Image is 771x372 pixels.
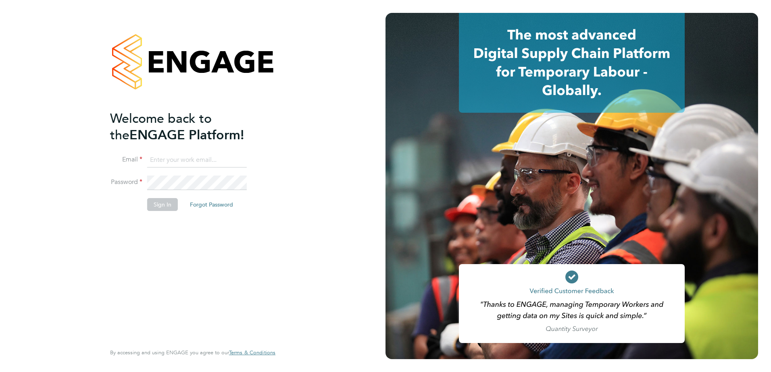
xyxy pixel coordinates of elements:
button: Forgot Password [183,198,240,211]
button: Sign In [147,198,178,211]
span: By accessing and using ENGAGE you agree to our [110,349,275,356]
label: Password [110,178,142,186]
span: Welcome back to the [110,111,212,143]
span: Terms & Conditions [229,349,275,356]
h2: ENGAGE Platform! [110,110,267,143]
a: Terms & Conditions [229,349,275,356]
label: Email [110,155,142,164]
input: Enter your work email... [147,153,247,167]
